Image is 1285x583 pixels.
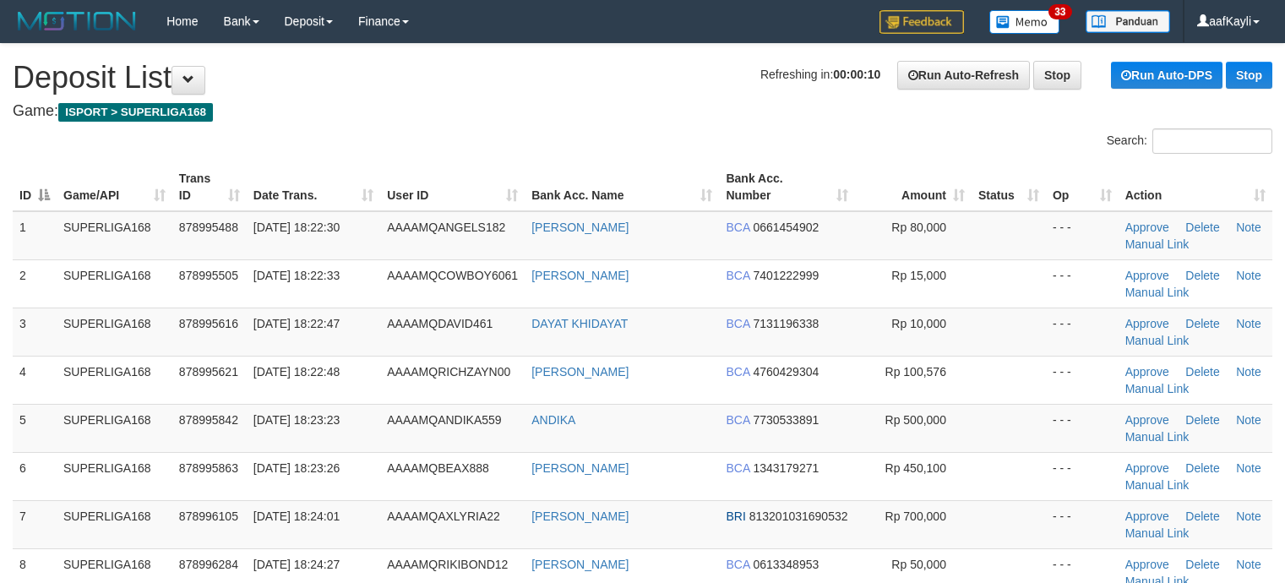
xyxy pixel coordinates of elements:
[1125,269,1169,282] a: Approve
[57,163,172,211] th: Game/API: activate to sort column ascending
[387,558,508,571] span: AAAAMQRIKIBOND12
[1236,509,1261,523] a: Note
[13,356,57,404] td: 4
[726,509,745,523] span: BRI
[57,356,172,404] td: SUPERLIGA168
[179,317,238,330] span: 878995616
[13,8,141,34] img: MOTION_logo.png
[1125,317,1169,330] a: Approve
[57,404,172,452] td: SUPERLIGA168
[179,221,238,234] span: 878995488
[58,103,213,122] span: ISPORT > SUPERLIGA168
[1125,365,1169,379] a: Approve
[179,269,238,282] span: 878995505
[531,221,629,234] a: [PERSON_NAME]
[726,558,749,571] span: BCA
[897,61,1030,90] a: Run Auto-Refresh
[531,317,628,330] a: DAYAT KHIDAYAT
[879,10,964,34] img: Feedback.jpg
[1185,413,1219,427] a: Delete
[1125,558,1169,571] a: Approve
[891,221,946,234] span: Rp 80,000
[1046,259,1119,308] td: - - -
[13,211,57,260] td: 1
[891,269,946,282] span: Rp 15,000
[1125,221,1169,234] a: Approve
[531,269,629,282] a: [PERSON_NAME]
[13,61,1272,95] h1: Deposit List
[1236,461,1261,475] a: Note
[1046,356,1119,404] td: - - -
[13,500,57,548] td: 7
[57,259,172,308] td: SUPERLIGA168
[885,365,946,379] span: Rp 100,576
[989,10,1060,34] img: Button%20Memo.svg
[753,558,819,571] span: Copy 0613348953 to clipboard
[531,461,629,475] a: [PERSON_NAME]
[1152,128,1272,154] input: Search:
[1236,413,1261,427] a: Note
[891,317,946,330] span: Rp 10,000
[1185,317,1219,330] a: Delete
[172,163,247,211] th: Trans ID: activate to sort column ascending
[1236,317,1261,330] a: Note
[57,452,172,500] td: SUPERLIGA168
[179,509,238,523] span: 878996105
[1125,286,1190,299] a: Manual Link
[726,221,749,234] span: BCA
[13,404,57,452] td: 5
[1111,62,1222,89] a: Run Auto-DPS
[1185,558,1219,571] a: Delete
[753,413,819,427] span: Copy 7730533891 to clipboard
[891,558,946,571] span: Rp 50,000
[1046,211,1119,260] td: - - -
[1125,334,1190,347] a: Manual Link
[753,317,819,330] span: Copy 7131196338 to clipboard
[749,509,848,523] span: Copy 813201031690532 to clipboard
[1236,221,1261,234] a: Note
[525,163,719,211] th: Bank Acc. Name: activate to sort column ascending
[1125,430,1190,444] a: Manual Link
[1048,4,1071,19] span: 33
[1125,382,1190,395] a: Manual Link
[855,163,972,211] th: Amount: activate to sort column ascending
[1046,163,1119,211] th: Op: activate to sort column ascending
[179,558,238,571] span: 878996284
[1185,509,1219,523] a: Delete
[387,365,510,379] span: AAAAMQRICHZAYN00
[1046,500,1119,548] td: - - -
[13,103,1272,120] h4: Game:
[1033,61,1081,90] a: Stop
[753,461,819,475] span: Copy 1343179271 to clipboard
[179,413,238,427] span: 878995842
[1086,10,1170,33] img: panduan.png
[253,413,340,427] span: [DATE] 18:23:23
[1226,62,1272,89] a: Stop
[253,269,340,282] span: [DATE] 18:22:33
[179,365,238,379] span: 878995621
[531,509,629,523] a: [PERSON_NAME]
[726,413,749,427] span: BCA
[253,461,340,475] span: [DATE] 18:23:26
[753,269,819,282] span: Copy 7401222999 to clipboard
[13,163,57,211] th: ID: activate to sort column descending
[726,317,749,330] span: BCA
[1125,509,1169,523] a: Approve
[719,163,855,211] th: Bank Acc. Number: activate to sort column ascending
[1185,365,1219,379] a: Delete
[531,365,629,379] a: [PERSON_NAME]
[179,461,238,475] span: 878995863
[1107,128,1272,154] label: Search:
[1236,365,1261,379] a: Note
[885,509,946,523] span: Rp 700,000
[387,461,489,475] span: AAAAMQBEAX888
[13,452,57,500] td: 6
[531,558,629,571] a: [PERSON_NAME]
[885,461,946,475] span: Rp 450,100
[253,558,340,571] span: [DATE] 18:24:27
[726,269,749,282] span: BCA
[1046,404,1119,452] td: - - -
[1185,269,1219,282] a: Delete
[253,221,340,234] span: [DATE] 18:22:30
[1185,461,1219,475] a: Delete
